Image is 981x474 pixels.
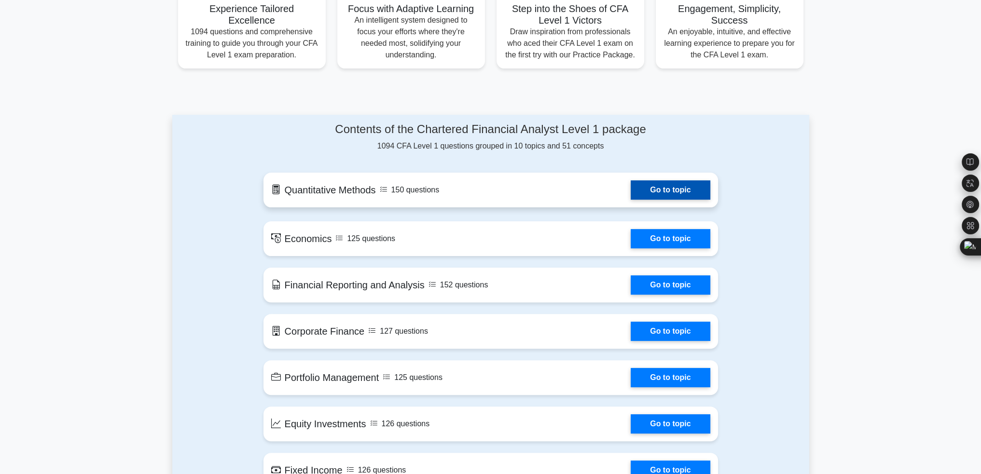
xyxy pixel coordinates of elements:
[345,3,477,14] h5: Focus with Adaptive Learning
[663,26,796,61] p: An enjoyable, intuitive, and effective learning experience to prepare you for the CFA Level 1 exam.
[631,180,710,200] a: Go to topic
[263,122,718,152] div: 1094 CFA Level 1 questions grouped in 10 topics and 51 concepts
[504,26,636,61] p: Draw inspiration from professionals who aced their CFA Level 1 exam on the first try with our Pra...
[504,3,636,26] h5: Step into the Shoes of CFA Level 1 Victors
[631,275,710,295] a: Go to topic
[186,3,318,26] h5: Experience Tailored Excellence
[631,229,710,248] a: Go to topic
[263,122,718,136] h4: Contents of the Chartered Financial Analyst Level 1 package
[631,414,710,433] a: Go to topic
[631,322,710,341] a: Go to topic
[663,3,796,26] h5: Engagement, Simplicity, Success
[345,14,477,61] p: An intelligent system designed to focus your efforts where they're needed most, solidifying your ...
[186,26,318,61] p: 1094 questions and comprehensive training to guide you through your CFA Level 1 exam preparation.
[631,368,710,387] a: Go to topic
